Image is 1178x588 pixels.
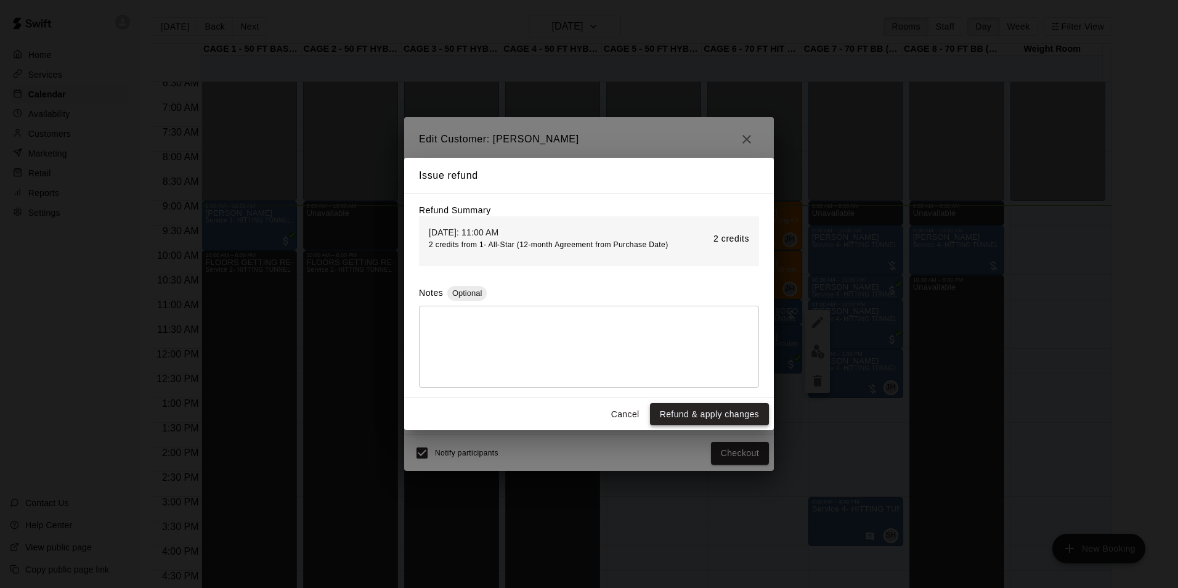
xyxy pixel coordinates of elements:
label: Refund Summary [419,205,491,215]
button: Refund & apply changes [650,403,769,426]
label: Notes [419,288,443,298]
p: 2 credits [713,232,749,245]
button: Cancel [606,403,645,426]
p: [DATE]: 11:00 AM [429,226,664,239]
h2: Issue refund [404,158,774,194]
span: 2 credits from 1- All-Star (12-month Agreement from Purchase Date) [429,240,668,249]
span: Optional [447,288,487,298]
